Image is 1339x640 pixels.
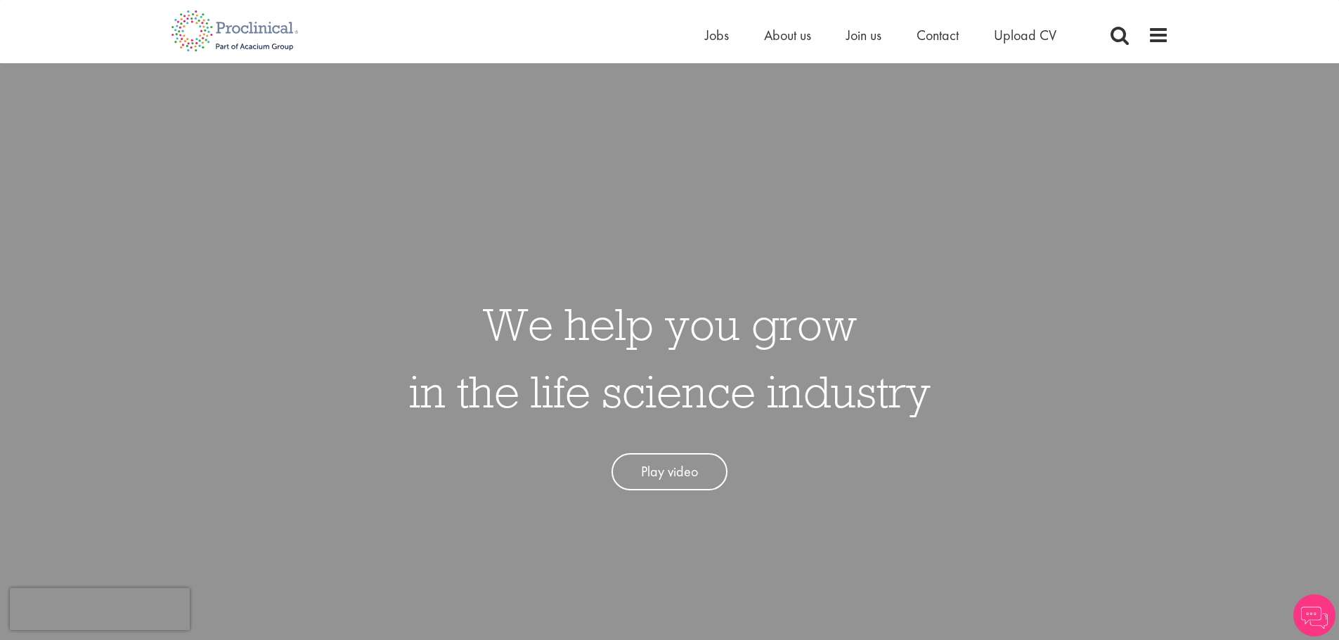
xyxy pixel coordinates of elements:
a: Contact [917,26,959,44]
img: Chatbot [1293,594,1335,636]
a: About us [764,26,811,44]
a: Upload CV [994,26,1056,44]
h1: We help you grow in the life science industry [409,290,931,425]
a: Join us [846,26,881,44]
a: Jobs [705,26,729,44]
a: Play video [612,453,727,490]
